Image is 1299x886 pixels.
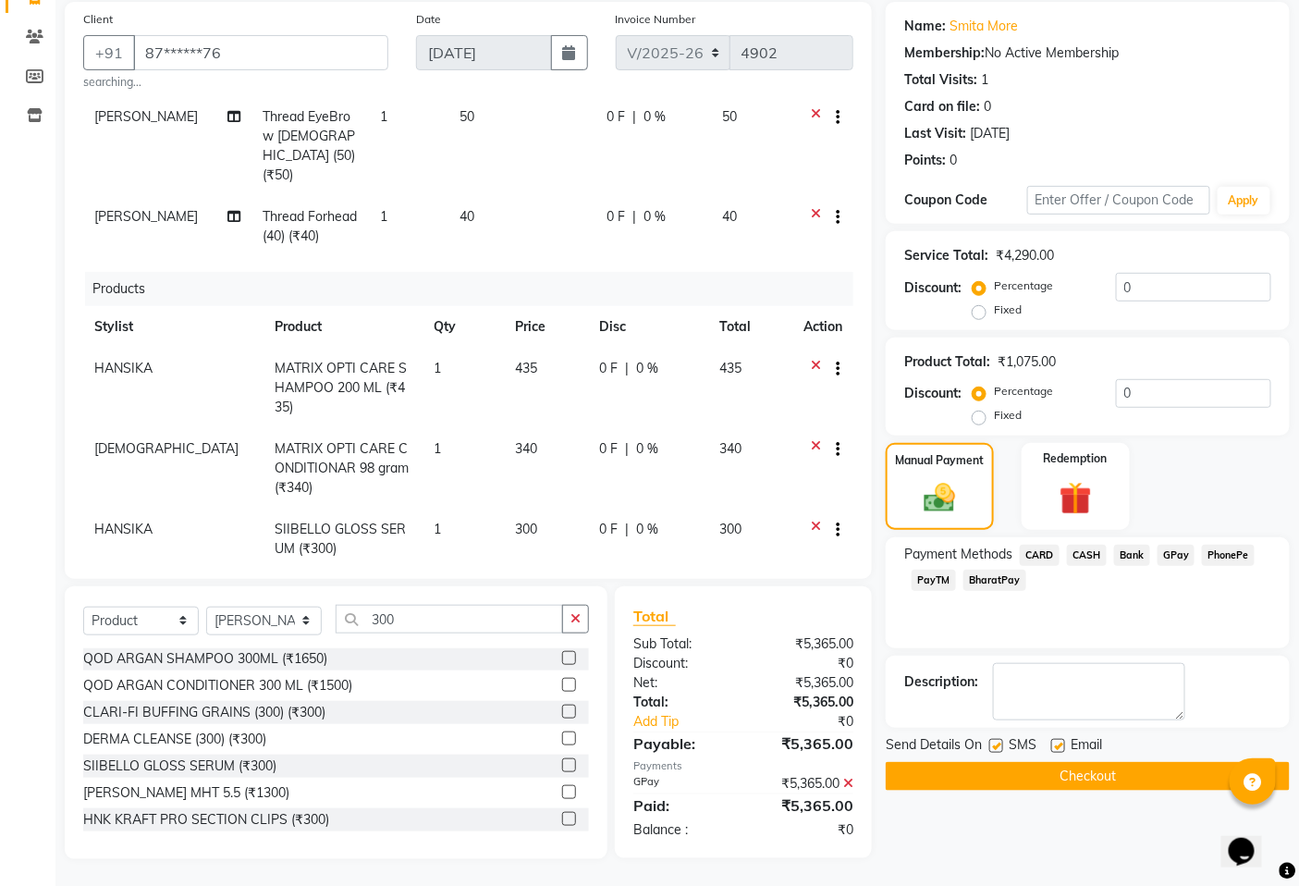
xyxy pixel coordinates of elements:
span: PhonePe [1202,545,1255,566]
div: ₹0 [743,820,867,840]
div: Net: [619,673,743,693]
label: Percentage [994,277,1053,294]
div: DERMA CLEANSE (300) (₹300) [83,730,266,749]
span: 1 [381,108,388,125]
span: 435 [516,360,538,376]
span: HANSIKA [94,521,153,537]
span: 40 [460,208,474,225]
th: Total [709,306,793,348]
span: | [625,359,629,378]
label: Redemption [1044,450,1108,467]
div: ₹5,365.00 [743,732,867,755]
div: Paid: [619,794,743,817]
label: Percentage [994,383,1053,400]
div: Last Visit: [904,124,966,143]
div: Points: [904,151,946,170]
span: Total [633,607,676,626]
span: MATRIX OPTI CARE CONDITIONAR 98 gram (₹340) [276,440,410,496]
div: Discount: [619,654,743,673]
div: No Active Membership [904,43,1271,63]
span: Thread Forhead (40) (₹40) [263,208,357,244]
div: 0 [984,97,991,117]
span: 1 [381,208,388,225]
div: [DATE] [970,124,1010,143]
span: 0 % [643,207,666,227]
th: Qty [423,306,504,348]
button: +91 [83,35,135,70]
span: SMS [1009,735,1036,758]
small: searching... [83,74,388,91]
span: CARD [1020,545,1060,566]
div: ₹0 [743,654,867,673]
label: Client [83,11,113,28]
button: Checkout [886,762,1290,791]
label: Invoice Number [616,11,696,28]
div: QOD ARGAN CONDITIONER 300 ML (₹1500) [83,676,352,695]
div: ₹5,365.00 [743,774,867,794]
label: Date [416,11,441,28]
div: Payments [633,758,853,774]
span: 0 F [607,107,625,127]
span: MATRIX OPTI CARE SHAMPOO 200 ML (₹435) [276,360,408,415]
th: Action [792,306,853,348]
div: [PERSON_NAME] MHT 5.5 (₹1300) [83,783,289,803]
span: 1 [434,521,441,537]
span: 0 % [636,439,658,459]
div: ₹0 [765,712,868,732]
input: Enter Offer / Coupon Code [1027,186,1210,215]
span: Email [1071,735,1102,758]
span: 0 F [599,439,618,459]
span: | [625,520,629,539]
span: | [632,207,636,227]
span: 340 [720,440,742,457]
span: 1 [434,360,441,376]
img: _gift.svg [1049,478,1102,519]
span: 300 [516,521,538,537]
span: HANSIKA [94,360,153,376]
div: Total: [619,693,743,712]
div: 0 [950,151,957,170]
div: Payable: [619,732,743,755]
span: BharatPay [963,570,1026,591]
div: QOD ARGAN SHAMPOO 300ML (₹1650) [83,649,327,669]
a: Add Tip [619,712,764,732]
span: [PERSON_NAME] [94,208,198,225]
span: PayTM [912,570,956,591]
span: 0 F [607,207,625,227]
div: Balance : [619,820,743,840]
span: 0 % [636,520,658,539]
div: Product Total: [904,352,990,372]
span: CASH [1067,545,1107,566]
span: Send Details On [886,735,982,758]
input: Search by Name/Mobile/Email/Code [133,35,388,70]
span: Thread EyeBrow [DEMOGRAPHIC_DATA] (50) (₹50) [263,108,355,183]
div: SIIBELLO GLOSS SERUM (₹300) [83,757,276,776]
div: Discount: [904,384,962,403]
span: GPay [1158,545,1195,566]
div: ₹5,365.00 [743,794,867,817]
button: Apply [1218,187,1270,215]
div: Service Total: [904,246,988,265]
div: HNK KRAFT PRO SECTION CLIPS (₹300) [83,810,329,830]
div: Card on file: [904,97,980,117]
span: SIIBELLO GLOSS SERUM (₹300) [276,521,407,557]
iframe: chat widget [1221,812,1281,868]
label: Fixed [994,407,1022,424]
th: Stylist [83,306,264,348]
div: Total Visits: [904,70,977,90]
div: Coupon Code [904,191,1026,210]
span: 50 [722,108,737,125]
div: Products [85,272,867,306]
div: ₹5,365.00 [743,673,867,693]
div: Description: [904,672,978,692]
span: 0 F [599,520,618,539]
img: _cash.svg [914,480,964,516]
div: 1 [981,70,988,90]
span: 435 [720,360,742,376]
label: Manual Payment [896,452,985,469]
span: 40 [722,208,737,225]
div: ₹5,365.00 [743,634,867,654]
div: Sub Total: [619,634,743,654]
div: CLARI-FI BUFFING GRAINS (300) (₹300) [83,703,325,722]
input: Search or Scan [336,605,563,634]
